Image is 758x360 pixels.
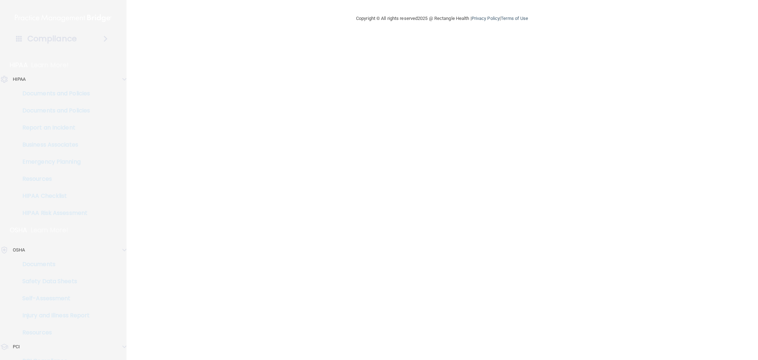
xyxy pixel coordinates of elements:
[5,278,102,285] p: Safety Data Sheets
[472,16,500,21] a: Privacy Policy
[15,11,112,25] img: PMB logo
[5,261,102,268] p: Documents
[5,124,102,131] p: Report an Incident
[13,343,20,351] p: PCI
[31,226,69,234] p: Learn More!
[10,226,27,234] p: OSHA
[5,90,102,97] p: Documents and Policies
[27,34,77,44] h4: Compliance
[13,246,25,254] p: OSHA
[5,295,102,302] p: Self-Assessment
[31,61,69,69] p: Learn More!
[13,75,26,84] p: HIPAA
[5,210,102,217] p: HIPAA Risk Assessment
[5,141,102,148] p: Business Associates
[5,175,102,182] p: Resources
[312,7,572,30] div: Copyright © All rights reserved 2025 @ Rectangle Health | |
[10,61,28,69] p: HIPAA
[5,158,102,165] p: Emergency Planning
[5,192,102,200] p: HIPAA Checklist
[5,312,102,319] p: Injury and Illness Report
[501,16,528,21] a: Terms of Use
[5,107,102,114] p: Documents and Policies
[5,329,102,336] p: Resources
